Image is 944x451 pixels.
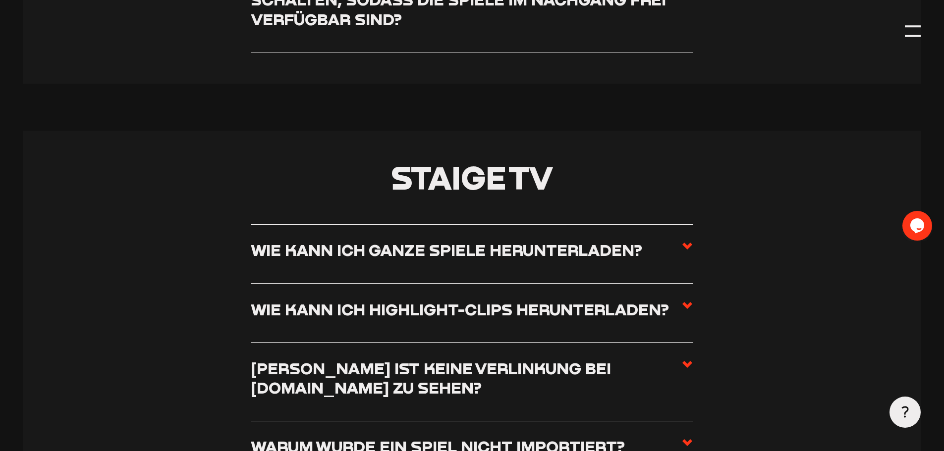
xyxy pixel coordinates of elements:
[251,300,669,319] h3: Wie kann ich Highlight-Clips herunterladen?
[902,211,934,241] iframe: chat widget
[251,358,681,398] h3: [PERSON_NAME] ist keine Verlinkung bei [DOMAIN_NAME] zu sehen?
[251,240,642,259] h3: Wie kann ich ganze Spiele herunterladen?
[391,158,554,197] span: Staige TV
